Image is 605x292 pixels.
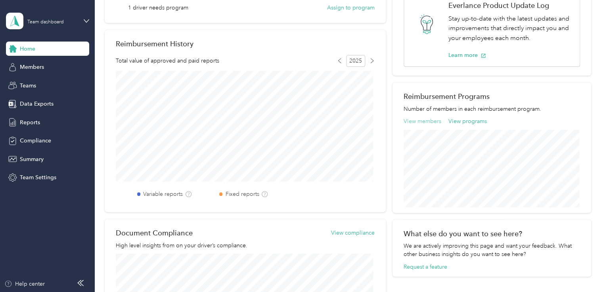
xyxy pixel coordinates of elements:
[116,57,219,65] span: Total value of approved and paid reports
[4,280,45,288] button: Help center
[20,173,56,182] span: Team Settings
[20,100,54,108] span: Data Exports
[448,51,486,59] button: Learn more
[404,229,580,238] div: What else do you want to see here?
[404,117,441,125] button: View members
[27,20,64,25] div: Team dashboard
[128,4,188,12] span: 1 driver needs program
[20,82,36,90] span: Teams
[20,63,44,71] span: Members
[116,40,193,48] h2: Reimbursement History
[116,241,375,250] p: High level insights from on your driver’s compliance.
[331,229,375,237] button: View compliance
[448,1,571,9] h1: Everlance Product Update Log
[143,190,183,198] label: Variable reports
[20,155,44,163] span: Summary
[20,45,35,53] span: Home
[20,118,40,127] span: Reports
[561,248,605,292] iframe: Everlance-gr Chat Button Frame
[327,4,375,12] button: Assign to program
[404,92,580,100] h2: Reimbursement Programs
[20,137,51,145] span: Compliance
[116,229,193,237] h2: Document Compliance
[346,55,365,67] span: 2025
[225,190,259,198] label: Fixed reports
[448,14,571,43] p: Stay up-to-date with the latest updates and improvements that directly impact you and your employ...
[404,242,580,258] div: We are actively improving this page and want your feedback. What other business insights do you w...
[404,105,580,113] p: Number of members in each reimbursement program.
[448,117,487,125] button: View programs
[404,263,447,271] button: Request a feature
